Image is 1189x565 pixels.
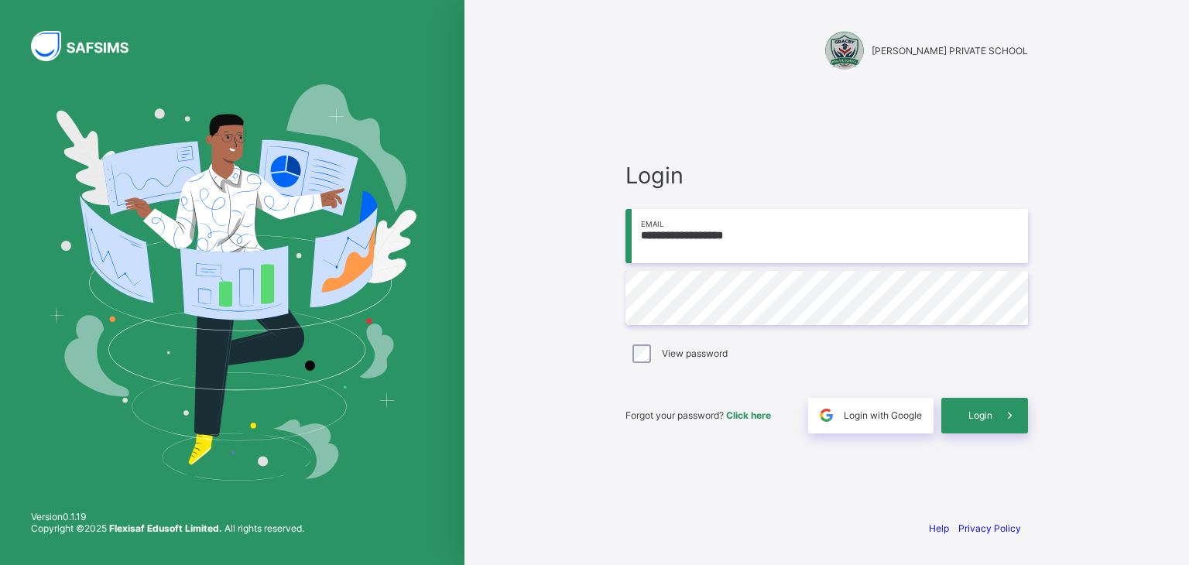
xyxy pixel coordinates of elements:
[662,348,728,359] label: View password
[109,522,222,534] strong: Flexisaf Edusoft Limited.
[958,522,1021,534] a: Privacy Policy
[48,84,416,481] img: Hero Image
[872,45,1028,56] span: [PERSON_NAME] PRIVATE SCHOOL
[31,522,304,534] span: Copyright © 2025 All rights reserved.
[625,162,1028,189] span: Login
[817,406,835,424] img: google.396cfc9801f0270233282035f929180a.svg
[625,409,771,421] span: Forgot your password?
[726,409,771,421] a: Click here
[31,511,304,522] span: Version 0.1.19
[968,409,992,421] span: Login
[844,409,922,421] span: Login with Google
[31,31,147,61] img: SAFSIMS Logo
[929,522,949,534] a: Help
